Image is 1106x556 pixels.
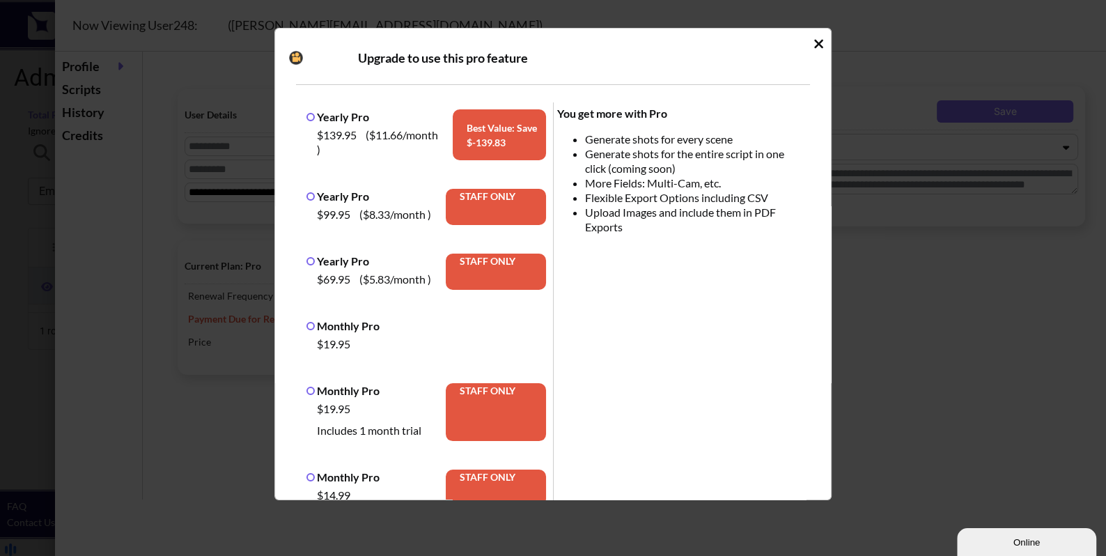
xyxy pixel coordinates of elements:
label: Monthly Pro [306,384,380,397]
span: ( $8.33 /month ) [350,208,431,221]
label: Yearly Pro [306,190,369,203]
img: Camera Icon [286,47,306,68]
div: Idle Modal [274,28,832,500]
label: Monthly Pro [306,319,380,332]
div: $19.95 [313,333,546,355]
span: ( $11.66 /month ) [317,128,438,156]
div: $99.95 [313,203,446,225]
div: $69.95 [313,268,446,290]
li: Flexible Export Options including CSV [585,190,804,205]
span: STAFF ONLY [446,383,546,441]
span: STAFF ONLY [446,189,546,225]
li: Generate shots for the entire script in one click (coming soon) [585,146,804,176]
span: ( $5.83 /month ) [350,272,431,286]
span: Best Value: Save $ -139.83 [453,109,546,160]
div: Includes 1 month trial [313,419,446,441]
label: Monthly Pro [306,470,380,484]
label: Yearly Pro [306,110,369,123]
li: More Fields: Multi-Cam, etc. [585,176,804,190]
div: $139.95 [313,124,446,160]
li: Upload Images and include them in PDF Exports [585,205,804,234]
label: Yearly Pro [306,254,369,268]
li: Generate shots for every scene [585,132,804,146]
div: $14.99 [313,484,446,506]
div: You get more with Pro [557,106,804,121]
span: STAFF ONLY [446,254,546,290]
iframe: chat widget [957,525,1099,556]
span: STAFF ONLY [446,470,546,506]
div: $19.95 [313,398,446,419]
div: Upgrade to use this pro feature [358,49,795,66]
